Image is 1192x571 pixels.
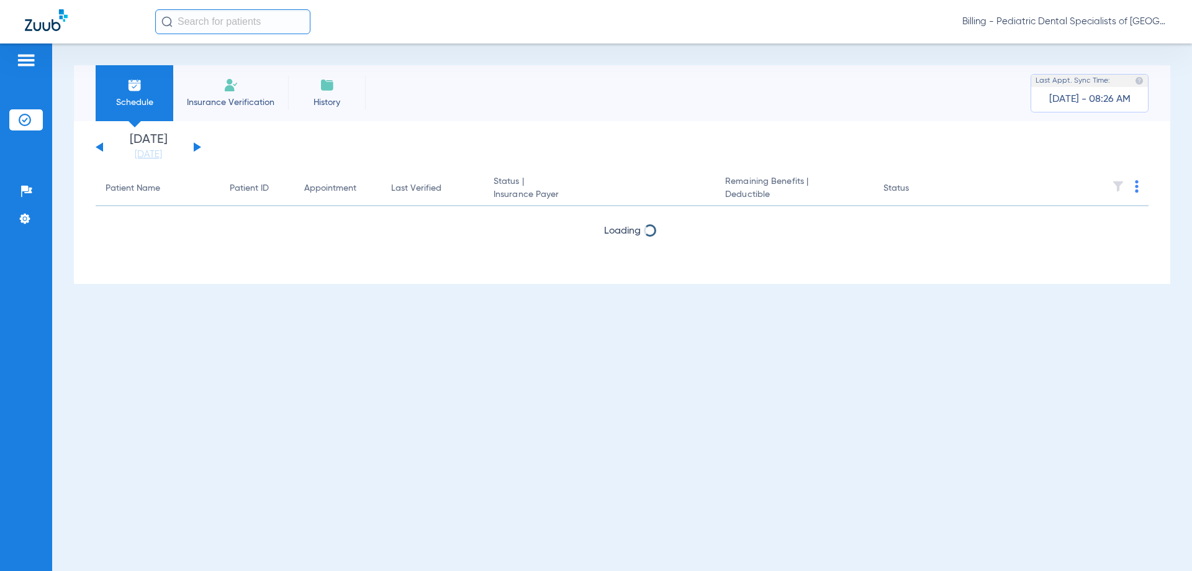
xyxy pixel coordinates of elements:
span: Insurance Verification [183,96,279,109]
span: Deductible [725,188,863,201]
div: Last Verified [391,182,474,195]
span: Schedule [105,96,164,109]
img: Manual Insurance Verification [223,78,238,93]
li: [DATE] [111,134,186,161]
th: Remaining Benefits | [715,171,873,206]
span: [DATE] - 08:26 AM [1049,93,1131,106]
span: Loading [604,226,641,236]
span: Billing - Pediatric Dental Specialists of [GEOGRAPHIC_DATA][US_STATE] [962,16,1167,28]
input: Search for patients [155,9,310,34]
th: Status | [484,171,715,206]
div: Patient Name [106,182,160,195]
img: Schedule [127,78,142,93]
span: History [297,96,356,109]
span: Last Appt. Sync Time: [1036,75,1110,87]
div: Last Verified [391,182,441,195]
th: Status [874,171,957,206]
div: Appointment [304,182,356,195]
img: History [320,78,335,93]
iframe: Chat Widget [1130,511,1192,571]
span: Insurance Payer [494,188,705,201]
img: filter.svg [1112,180,1124,193]
img: group-dot-blue.svg [1135,180,1139,193]
div: Patient ID [230,182,269,195]
img: hamburger-icon [16,53,36,68]
div: Patient Name [106,182,210,195]
img: last sync help info [1135,76,1144,85]
div: Appointment [304,182,371,195]
img: Zuub Logo [25,9,68,31]
div: Patient ID [230,182,284,195]
img: Search Icon [161,16,173,27]
a: [DATE] [111,148,186,161]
